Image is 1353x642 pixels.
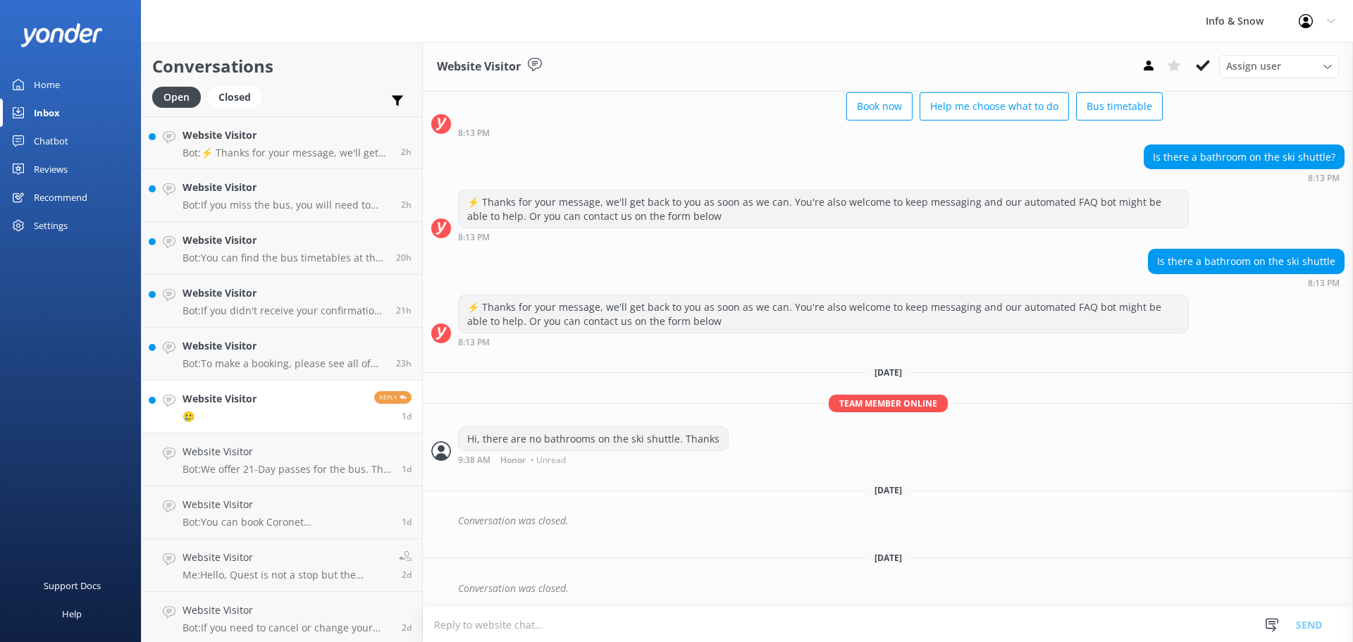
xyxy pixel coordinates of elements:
div: Closed [208,87,261,108]
span: Assign user [1226,58,1281,74]
p: 🥲 [183,410,257,423]
button: Help me choose what to do [920,92,1069,121]
p: Bot: If you miss the bus, you will need to make your own arrangements back down the mountain. Our... [183,199,390,211]
a: Website Visitor🥲Reply1d [142,381,422,433]
div: 08:13pm 23-Apr-2025 (UTC +12:00) Pacific/Auckland [458,128,1163,137]
div: 08:13pm 23-Apr-2025 (UTC +12:00) Pacific/Auckland [1148,278,1345,288]
span: Team member online [829,395,948,412]
div: Conversation was closed. [458,509,1345,533]
h3: Website Visitor [437,58,521,76]
h4: Website Visitor [183,444,391,459]
span: 07:13am 13-Aug-2025 (UTC +12:00) Pacific/Auckland [401,146,412,158]
strong: 8:13 PM [458,233,490,242]
div: Recommend [34,183,87,211]
div: Chatbot [34,127,68,155]
span: Honor [500,456,526,464]
p: Bot: If you didn't receive your confirmation email, please email the team at [EMAIL_ADDRESS][DOMA... [183,304,385,317]
div: Settings [34,211,68,240]
a: Website VisitorBot:You can find the bus timetables at the following links: - Timetable Brochure: ... [142,222,422,275]
div: 08:13pm 23-Apr-2025 (UTC +12:00) Pacific/Auckland [1144,173,1345,183]
a: Website VisitorBot:We offer 21-Day passes for the bus. The price is $819.00 NZD.1d [142,433,422,486]
a: Website VisitorBot:⚡ Thanks for your message, we'll get back to you as soon as we can. You're als... [142,116,422,169]
span: • Unread [531,456,566,464]
button: Book now [846,92,913,121]
div: Open [152,87,201,108]
div: Home [34,70,60,99]
a: Website VisitorBot:To make a booking, please see all of our products here: [URL][DOMAIN_NAME].23h [142,328,422,381]
div: Is there a bathroom on the ski shuttle [1149,249,1344,273]
h4: Website Visitor [183,497,391,512]
div: Hi, there are no bathrooms on the ski shuttle. Thanks [459,427,728,451]
p: Bot: We offer 21-Day passes for the bus. The price is $819.00 NZD. [183,463,391,476]
div: 2025-06-22T06:06:26.452 [431,576,1345,600]
p: Bot: You can find the bus timetables at the following links: - Timetable Brochure: [URL][DOMAIN_N... [183,252,385,264]
h4: Website Visitor [183,550,388,565]
h2: Conversations [152,53,412,80]
span: 10:15am 12-Aug-2025 (UTC +12:00) Pacific/Auckland [396,357,412,369]
strong: 8:13 PM [458,338,490,347]
strong: 9:38 AM [458,456,490,464]
div: 08:13pm 23-Apr-2025 (UTC +12:00) Pacific/Auckland [458,232,1189,242]
h4: Website Visitor [183,285,385,301]
span: 11:30am 11-Aug-2025 (UTC +12:00) Pacific/Auckland [402,463,412,475]
div: Inbox [34,99,60,127]
div: Assign User [1219,55,1339,78]
div: Support Docs [44,572,101,600]
p: Bot: To make a booking, please see all of our products here: [URL][DOMAIN_NAME]. [183,357,385,370]
strong: 8:13 PM [458,129,490,137]
a: Open [152,89,208,104]
span: 12:29pm 12-Aug-2025 (UTC +12:00) Pacific/Auckland [396,252,412,264]
a: Closed [208,89,268,104]
span: [DATE] [866,366,910,378]
h4: Website Visitor [183,128,390,143]
div: 2025-04-27T21:43:14.692 [431,509,1345,533]
p: Bot: If you need to cancel or change your booking, please contact the team on [PHONE_NUMBER], [PH... [183,622,391,634]
a: Website VisitorBot:If you miss the bus, you will need to make your own arrangements back down the... [142,169,422,222]
span: 11:09am 11-Aug-2025 (UTC +12:00) Pacific/Auckland [402,516,412,528]
h4: Website Visitor [183,391,257,407]
div: Conversation was closed. [458,576,1345,600]
h4: Website Visitor [183,233,385,248]
strong: 8:13 PM [1308,279,1340,288]
button: Bus timetable [1076,92,1163,121]
span: 07:01am 11-Aug-2025 (UTC +12:00) Pacific/Auckland [402,569,412,581]
p: Me: Hello, Quest is not a stop but the nearest stop is [STREET_ADDRESS] (Info&Snow) [183,569,388,581]
span: 05:17pm 10-Aug-2025 (UTC +12:00) Pacific/Auckland [402,622,412,634]
div: Help [62,600,82,628]
h4: Website Visitor [183,603,391,618]
span: [DATE] [866,552,910,564]
div: ⚡ Thanks for your message, we'll get back to you as soon as we can. You're also welcome to keep m... [459,190,1188,228]
strong: 8:13 PM [1308,174,1340,183]
span: 07:11am 13-Aug-2025 (UTC +12:00) Pacific/Auckland [401,199,412,211]
a: Website VisitorMe:Hello, Quest is not a stop but the nearest stop is [STREET_ADDRESS] (Info&Snow)2d [142,539,422,592]
div: 08:13pm 23-Apr-2025 (UTC +12:00) Pacific/Auckland [458,337,1189,347]
div: 09:38am 24-Apr-2025 (UTC +12:00) Pacific/Auckland [458,455,729,464]
h4: Website Visitor [183,338,385,354]
img: yonder-white-logo.png [21,23,102,47]
a: Website VisitorBot:You can book Coronet Peak/Remarkables, Lift & Transport packages online at [UR... [142,486,422,539]
p: Bot: ⚡ Thanks for your message, we'll get back to you as soon as we can. You're also welcome to k... [183,147,390,159]
span: [DATE] [866,484,910,496]
h4: Website Visitor [183,180,390,195]
div: Reviews [34,155,68,183]
span: Reply [374,391,412,404]
span: 11:38am 11-Aug-2025 (UTC +12:00) Pacific/Auckland [402,410,412,422]
div: ⚡ Thanks for your message, we'll get back to you as soon as we can. You're also welcome to keep m... [459,295,1188,333]
div: Is there a bathroom on the ski shuttle? [1144,145,1344,169]
span: 11:50am 12-Aug-2025 (UTC +12:00) Pacific/Auckland [396,304,412,316]
a: Website VisitorBot:If you didn't receive your confirmation email, please email the team at [EMAIL... [142,275,422,328]
p: Bot: You can book Coronet Peak/Remarkables, Lift & Transport packages online at [URL][DOMAIN_NAME]. [183,516,391,529]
